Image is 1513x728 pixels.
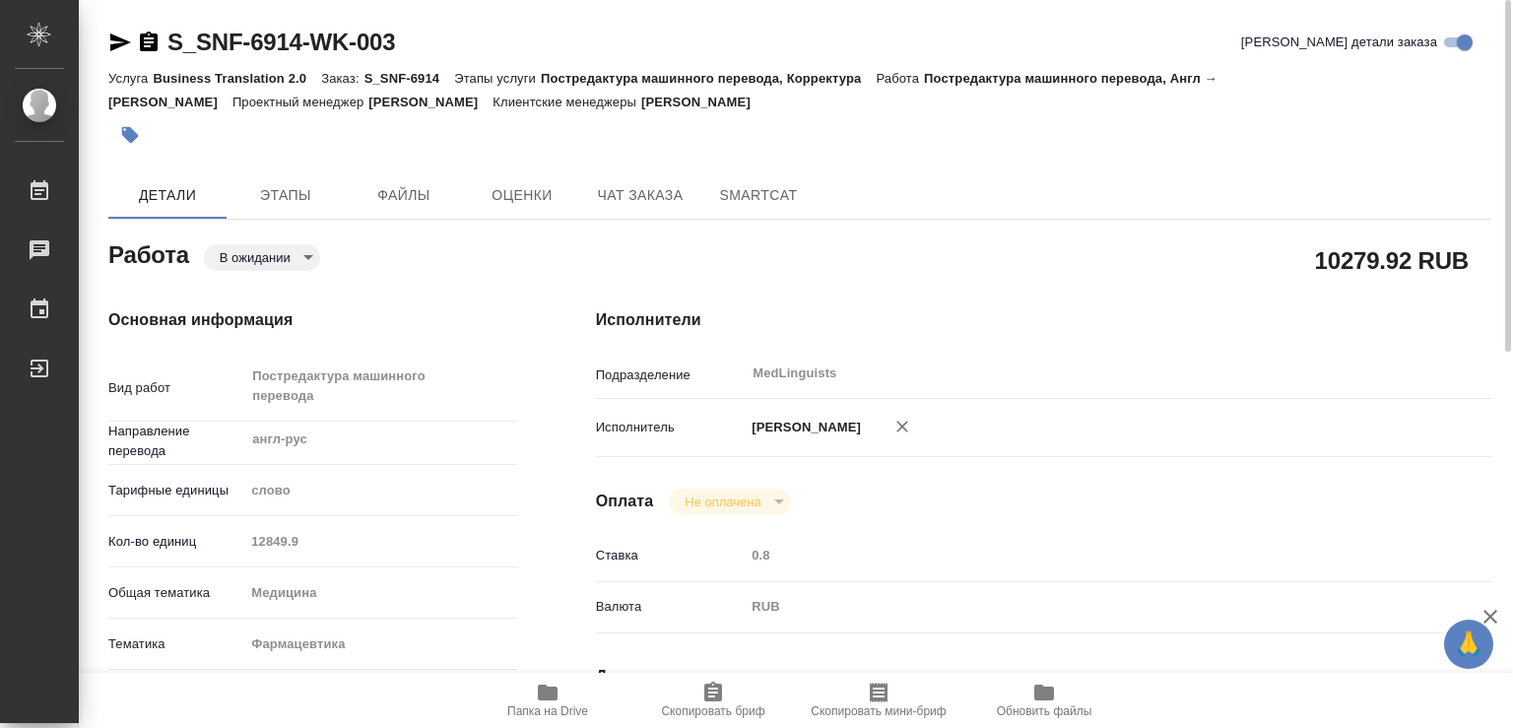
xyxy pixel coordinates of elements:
[641,95,765,109] p: [PERSON_NAME]
[493,95,641,109] p: Клиентские менеджеры
[244,628,516,661] div: Фармацевтика
[204,244,320,271] div: В ожидании
[596,665,1491,689] h4: Дополнительно
[876,71,924,86] p: Работа
[137,31,161,54] button: Скопировать ссылку
[364,71,455,86] p: S_SNF-6914
[745,541,1416,569] input: Пустое поле
[596,308,1491,332] h4: Исполнители
[108,634,244,654] p: Тематика
[596,365,746,385] p: Подразделение
[244,576,516,610] div: Медицина
[167,29,395,55] a: S_SNF-6914-WK-003
[108,308,517,332] h4: Основная информация
[596,597,746,617] p: Валюта
[321,71,363,86] p: Заказ:
[1241,33,1437,52] span: [PERSON_NAME] детали заказа
[881,405,924,448] button: Удалить исполнителя
[108,235,189,271] h2: Работа
[630,673,796,728] button: Скопировать бриф
[507,704,588,718] span: Папка на Drive
[679,494,766,510] button: Не оплачена
[108,31,132,54] button: Скопировать ссылку для ЯМессенджера
[108,481,244,500] p: Тарифные единицы
[596,546,746,565] p: Ставка
[238,183,333,208] span: Этапы
[997,704,1092,718] span: Обновить файлы
[454,71,541,86] p: Этапы услуги
[108,532,244,552] p: Кол-во единиц
[108,422,244,461] p: Направление перевода
[357,183,451,208] span: Файлы
[120,183,215,208] span: Детали
[1452,624,1485,665] span: 🙏
[811,704,946,718] span: Скопировать мини-бриф
[465,673,630,728] button: Папка на Drive
[961,673,1127,728] button: Обновить файлы
[244,527,516,556] input: Пустое поле
[108,378,244,398] p: Вид работ
[596,490,654,513] h4: Оплата
[244,474,516,507] div: слово
[669,489,790,515] div: В ожидании
[214,249,296,266] button: В ожидании
[108,71,153,86] p: Услуга
[596,418,746,437] p: Исполнитель
[368,95,493,109] p: [PERSON_NAME]
[796,673,961,728] button: Скопировать мини-бриф
[745,418,861,437] p: [PERSON_NAME]
[232,95,368,109] p: Проектный менеджер
[745,590,1416,624] div: RUB
[661,704,764,718] span: Скопировать бриф
[711,183,806,208] span: SmartCat
[1315,243,1469,277] h2: 10279.92 RUB
[593,183,688,208] span: Чат заказа
[108,583,244,603] p: Общая тематика
[475,183,569,208] span: Оценки
[108,113,152,157] button: Добавить тэг
[153,71,321,86] p: Business Translation 2.0
[1444,620,1493,669] button: 🙏
[541,71,876,86] p: Постредактура машинного перевода, Корректура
